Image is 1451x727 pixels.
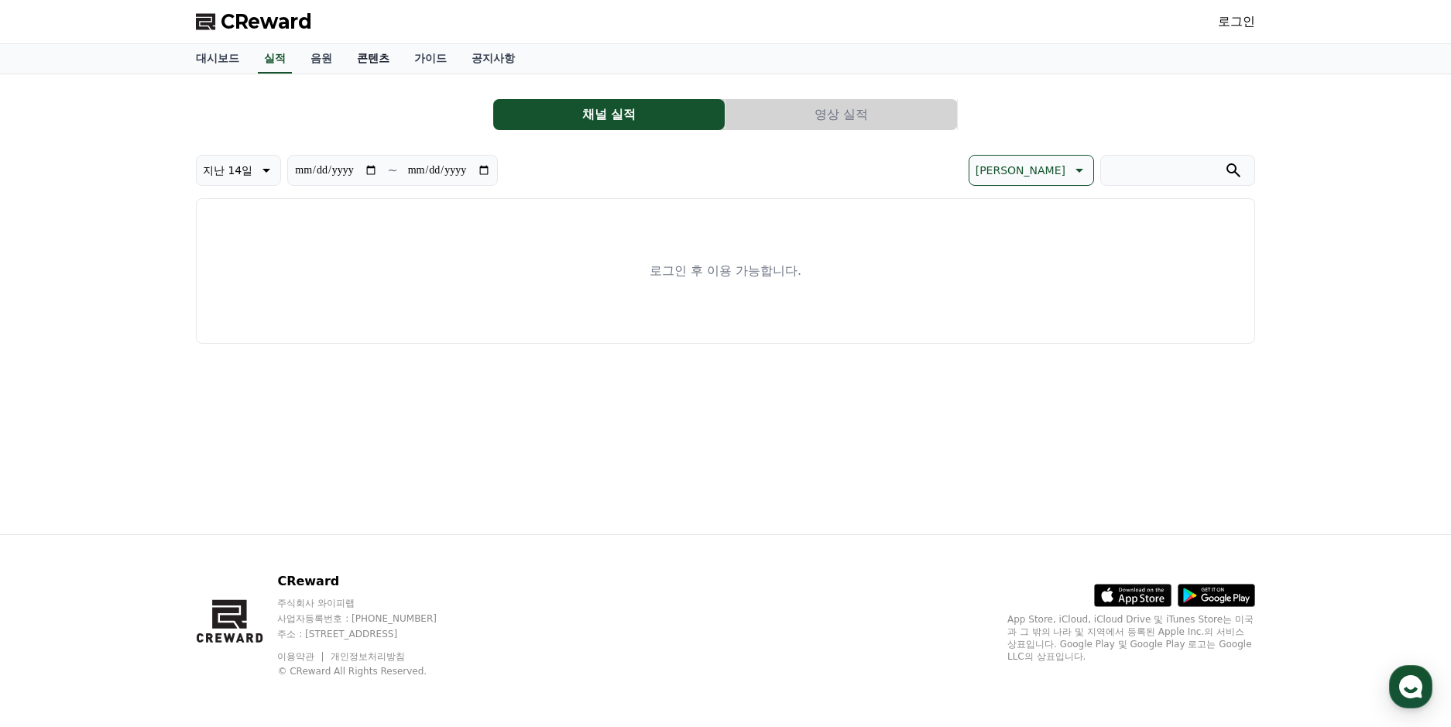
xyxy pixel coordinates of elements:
[725,99,958,130] a: 영상 실적
[239,514,258,526] span: 설정
[5,491,102,530] a: 홈
[331,651,405,662] a: 개인정보처리방침
[277,612,466,625] p: 사업자등록번호 : [PHONE_NUMBER]
[184,44,252,74] a: 대시보드
[969,155,1094,186] button: [PERSON_NAME]
[277,628,466,640] p: 주소 : [STREET_ADDRESS]
[221,9,312,34] span: CReward
[459,44,527,74] a: 공지사항
[493,99,725,130] button: 채널 실적
[277,665,466,677] p: © CReward All Rights Reserved.
[650,262,801,280] p: 로그인 후 이용 가능합니다.
[196,9,312,34] a: CReward
[277,572,466,591] p: CReward
[976,159,1065,181] p: [PERSON_NAME]
[345,44,402,74] a: 콘텐츠
[200,491,297,530] a: 설정
[298,44,345,74] a: 음원
[277,651,326,662] a: 이용약관
[49,514,58,526] span: 홈
[196,155,281,186] button: 지난 14일
[1007,613,1255,663] p: App Store, iCloud, iCloud Drive 및 iTunes Store는 미국과 그 밖의 나라 및 지역에서 등록된 Apple Inc.의 서비스 상표입니다. Goo...
[102,491,200,530] a: 대화
[1218,12,1255,31] a: 로그인
[725,99,957,130] button: 영상 실적
[402,44,459,74] a: 가이드
[142,515,160,527] span: 대화
[203,159,252,181] p: 지난 14일
[387,161,397,180] p: ~
[258,44,292,74] a: 실적
[277,597,466,609] p: 주식회사 와이피랩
